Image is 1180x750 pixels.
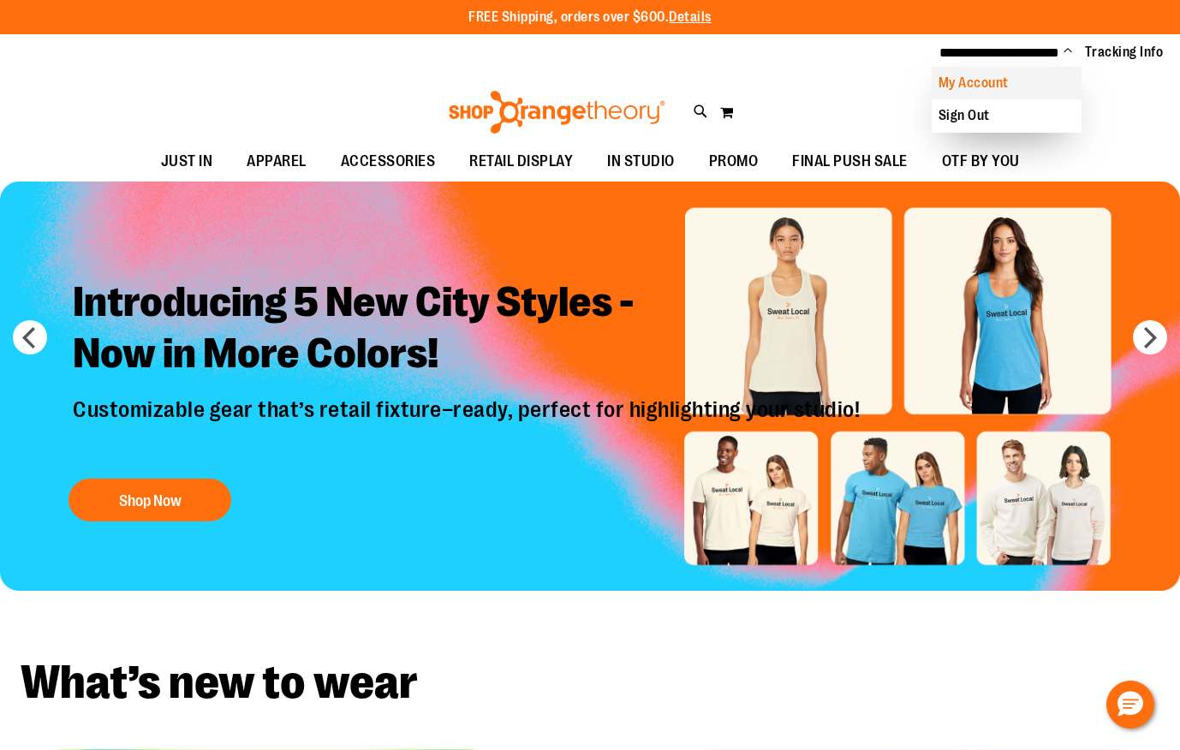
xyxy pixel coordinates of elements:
span: JUST IN [161,142,213,181]
a: PROMO [692,142,776,182]
a: FINAL PUSH SALE [775,142,925,182]
a: My Account [932,67,1082,99]
p: Customizable gear that’s retail fixture–ready, perfect for highlighting your studio! [60,396,877,461]
a: APPAREL [229,142,324,182]
button: Shop Now [69,479,231,521]
button: next [1133,320,1167,354]
a: JUST IN [144,142,230,182]
button: Hello, have a question? Let’s chat. [1106,681,1154,729]
img: Shop Orangetheory [446,91,668,134]
span: RETAIL DISPLAY [469,142,573,181]
span: ACCESSORIES [341,142,436,181]
a: Details [669,9,712,25]
span: APPAREL [247,142,307,181]
a: ACCESSORIES [324,142,453,182]
span: PROMO [709,142,759,181]
span: FINAL PUSH SALE [792,142,908,181]
a: Introducing 5 New City Styles -Now in More Colors! Customizable gear that’s retail fixture–ready,... [60,264,877,530]
a: IN STUDIO [590,142,692,182]
button: prev [13,320,47,354]
p: FREE Shipping, orders over $600. [468,8,712,27]
span: OTF BY YOU [942,142,1020,181]
h2: What’s new to wear [21,659,1159,706]
button: Account menu [1064,44,1072,61]
a: OTF BY YOU [925,142,1037,182]
a: RETAIL DISPLAY [452,142,590,182]
span: IN STUDIO [607,142,675,181]
a: Tracking Info [1085,43,1164,62]
a: Sign Out [932,99,1082,132]
h2: Introducing 5 New City Styles - Now in More Colors! [60,264,877,396]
